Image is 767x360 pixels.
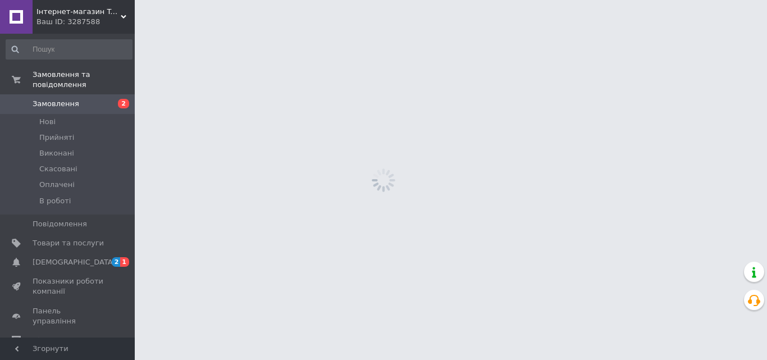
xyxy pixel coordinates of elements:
span: Замовлення та повідомлення [33,70,135,90]
span: В роботі [39,196,71,206]
div: Ваш ID: 3287588 [36,17,135,27]
span: Повідомлення [33,219,87,229]
span: Нові [39,117,56,127]
span: Скасовані [39,164,77,174]
span: Панель управління [33,306,104,326]
span: Виконані [39,148,74,158]
span: Товари та послуги [33,238,104,248]
span: Прийняті [39,133,74,143]
span: Оплачені [39,180,75,190]
input: Пошук [6,39,133,60]
span: Відгуки [33,335,62,345]
span: [DEMOGRAPHIC_DATA] [33,257,116,267]
span: 1 [120,257,129,267]
span: 2 [112,257,121,267]
span: 2 [118,99,129,108]
span: Показники роботи компанії [33,276,104,297]
span: Інтернет-магазин TechPlus [36,7,121,17]
span: Замовлення [33,99,79,109]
